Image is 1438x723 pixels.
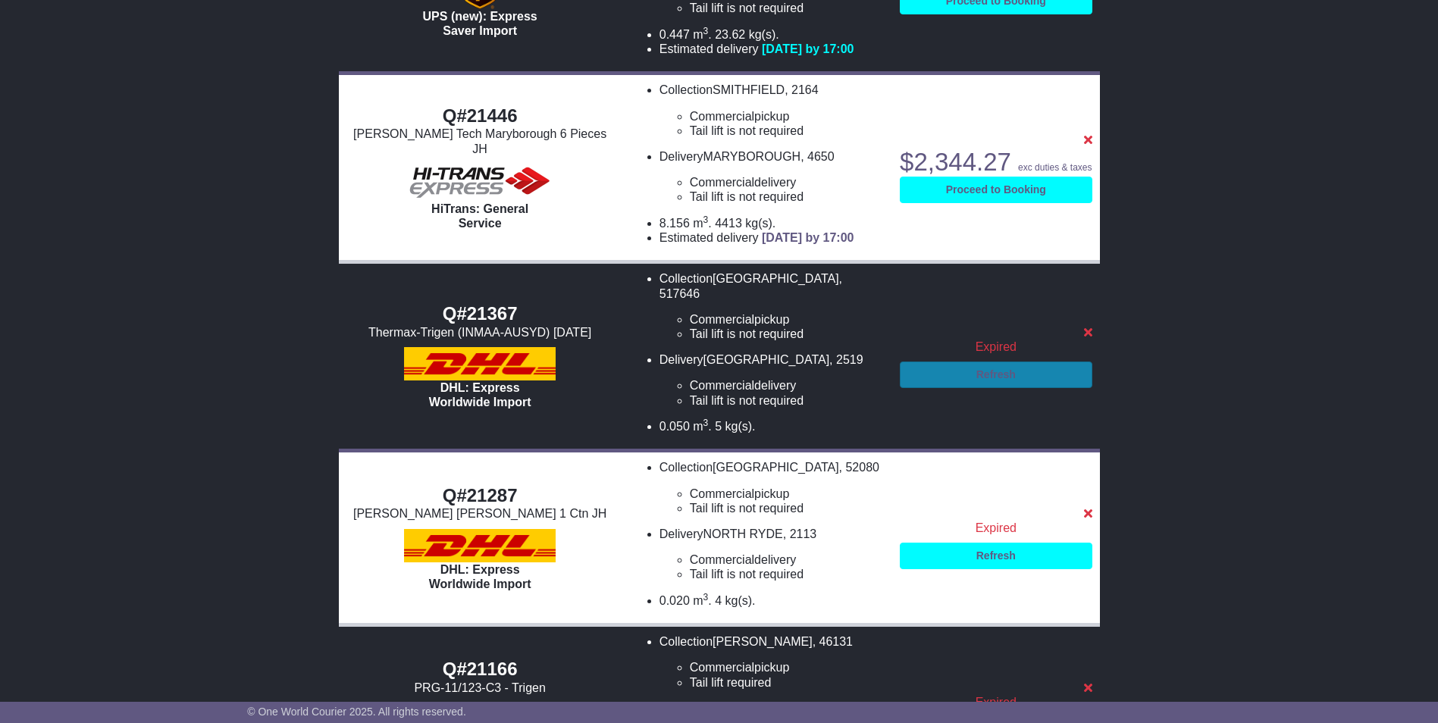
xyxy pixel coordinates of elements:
li: delivery [690,552,885,567]
span: SMITHFIELD [713,83,785,96]
span: [GEOGRAPHIC_DATA] [713,461,839,474]
span: Commercial [690,379,754,392]
span: kg(s). [725,594,756,607]
span: kg(s). [745,217,775,230]
span: 0.447 [659,28,690,41]
div: Thermax-Trigen (INMAA-AUSYD) [DATE] [346,325,614,340]
span: kg(s). [749,28,779,41]
span: 4 [715,594,722,607]
li: delivery [690,175,885,189]
span: , 52080 [839,461,879,474]
span: Commercial [690,313,754,326]
span: Commercial [690,487,754,500]
li: Delivery [659,527,885,582]
span: , 2113 [783,527,816,540]
sup: 3 [703,592,709,602]
span: m . [693,420,711,433]
li: pickup [690,660,885,674]
img: HiTrans: General Service [404,164,556,202]
li: Tail lift is not required [690,189,885,204]
span: , 4650 [800,150,834,163]
div: Expired [900,695,1092,709]
div: Q#21446 [346,105,614,127]
div: PRG-11/123-C3 - Trigen [346,681,614,695]
span: 0.020 [659,594,690,607]
span: 5 [715,420,722,433]
li: Tail lift is not required [690,124,885,138]
span: , 46131 [813,635,853,648]
li: Collection [659,271,885,341]
span: [DATE] by 17:00 [762,42,854,55]
li: delivery [690,378,885,393]
sup: 3 [703,418,709,428]
li: Delivery [659,149,885,205]
span: 8.156 [659,217,690,230]
li: Tail lift is not required [690,1,885,15]
li: Estimated delivery [659,42,885,56]
span: DHL: Express Worldwide Import [429,563,531,590]
span: , 2164 [785,83,818,96]
sup: 3 [703,26,709,36]
div: [PERSON_NAME] Tech Maryborough 6 Pieces JH [346,127,614,155]
li: pickup [690,312,885,327]
li: Collection [659,83,885,138]
span: $ [900,148,1011,176]
img: DHL: Express Worldwide Import [404,529,556,562]
li: Tail lift is not required [690,501,885,515]
span: © One World Courier 2025. All rights reserved. [247,706,466,718]
span: 23.62 [715,28,745,41]
span: 4413 [715,217,742,230]
div: Q#21166 [346,659,614,681]
div: Expired [900,521,1092,535]
span: m . [693,217,711,230]
a: Refresh [900,543,1092,569]
sup: 3 [703,214,709,225]
span: kg(s). [725,420,756,433]
span: Commercial [690,110,754,123]
span: HiTrans: General Service [431,202,528,230]
img: DHL: Express Worldwide Import [404,347,556,380]
span: DHL: Express Worldwide Import [429,381,531,408]
div: Expired [900,340,1092,354]
div: Q#21287 [346,485,614,507]
li: Tail lift is not required [690,393,885,408]
span: UPS (new): Express Saver Import [423,10,537,37]
span: exc duties & taxes [1018,162,1092,173]
span: Commercial [690,176,754,189]
span: [DATE] by 17:00 [762,231,854,244]
li: Tail lift is not required [690,327,885,341]
li: Collection [659,460,885,515]
span: m . [693,28,711,41]
li: pickup [690,109,885,124]
li: Tail lift is not required [690,567,885,581]
li: Collection [659,634,885,690]
span: Commercial [690,661,754,674]
span: 2,344.27 [913,148,1010,176]
span: , 517646 [659,272,842,299]
span: MARYBOROUGH [703,150,801,163]
div: Q#21367 [346,303,614,325]
span: [PERSON_NAME] [713,635,813,648]
span: NORTH RYDE [703,527,783,540]
span: [GEOGRAPHIC_DATA] [703,353,830,366]
a: Refresh [900,361,1092,388]
div: [PERSON_NAME] [PERSON_NAME] 1 Ctn JH [346,506,614,521]
span: m . [693,594,711,607]
li: Estimated delivery [659,230,885,245]
span: , 2519 [829,353,863,366]
li: pickup [690,487,885,501]
span: 0.050 [659,420,690,433]
a: Proceed to Booking [900,177,1092,203]
span: [GEOGRAPHIC_DATA] [713,272,839,285]
li: Tail lift required [690,675,885,690]
li: Delivery [659,352,885,408]
span: Commercial [690,553,754,566]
